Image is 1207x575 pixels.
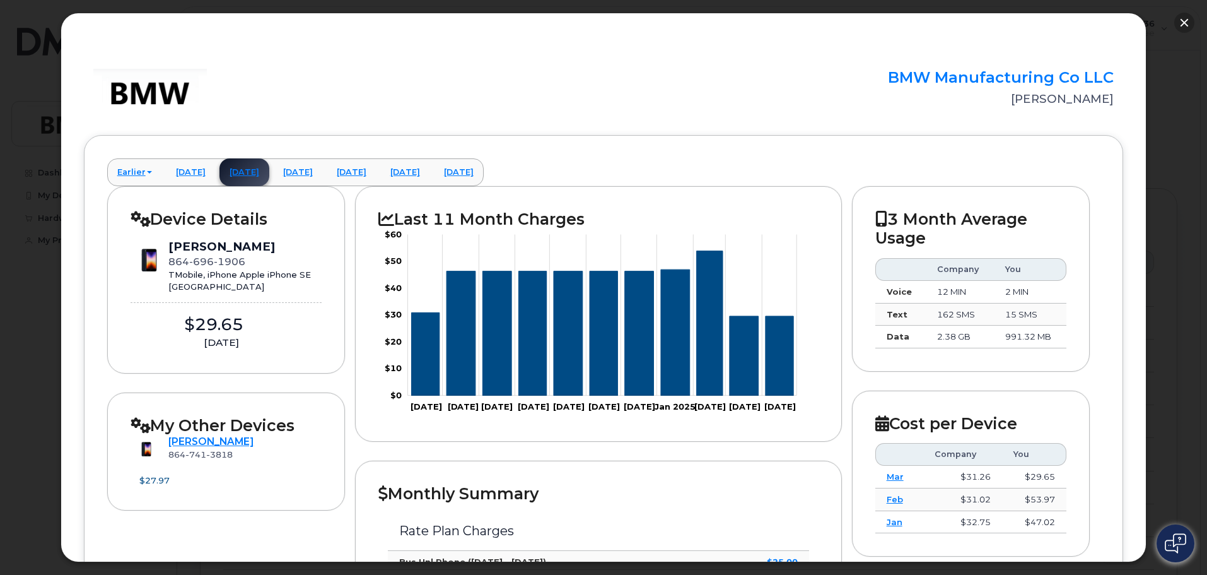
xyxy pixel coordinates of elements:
span: 864 [168,449,233,459]
td: 12 MIN [926,281,994,304]
div: [DATE] [131,336,312,350]
strong: Bus Unl Phone ([DATE] - [DATE]) [399,557,546,567]
a: Mar [887,471,904,482]
strong: Data [887,331,909,341]
span: 864 [168,256,245,268]
div: $29.65 [131,313,297,336]
div: TMobile, iPhone Apple iPhone SE [GEOGRAPHIC_DATA] [168,269,311,292]
tspan: [DATE] [481,401,513,412]
strong: Voice [887,287,912,297]
a: [PERSON_NAME] [168,436,254,448]
th: You [1002,443,1066,466]
th: Company [926,258,994,281]
td: $32.75 [923,511,1001,534]
td: $47.02 [1002,511,1066,534]
tspan: $20 [385,336,402,347]
h2: Cost per Device [875,414,1067,433]
tspan: [DATE] [554,401,585,412]
td: 15 SMS [994,304,1066,326]
td: $31.02 [923,489,1001,511]
img: Open chat [1165,533,1186,554]
h2: My Other Devices [131,416,322,435]
tspan: [DATE] [695,401,726,412]
strong: Text [887,309,907,319]
tspan: $40 [385,283,402,293]
span: 3818 [206,449,233,459]
th: You [994,258,1066,281]
tspan: $0 [390,390,402,400]
td: $53.97 [1002,489,1066,511]
h3: Rate Plan Charges [399,524,797,538]
td: 991.32 MB [994,326,1066,348]
tspan: [DATE] [729,401,761,412]
td: 162 SMS [926,304,994,326]
td: 2 MIN [994,281,1066,304]
tspan: [DATE] [624,401,655,412]
tspan: $30 [385,310,402,320]
a: Feb [887,494,903,504]
div: [PERSON_NAME] [168,239,311,255]
tspan: [DATE] [588,401,620,412]
td: $29.65 [1002,466,1066,489]
tspan: $10 [385,364,402,374]
tspan: [DATE] [764,401,796,412]
span: 1906 [214,256,245,268]
tspan: [DATE] [448,401,479,412]
th: Company [923,443,1001,466]
td: $31.26 [923,466,1001,489]
tspan: Jan 2025 [655,401,696,412]
g: Chart [385,229,797,412]
h2: Monthly Summary [378,484,818,503]
g: Series [412,251,794,396]
strong: $25.00 [767,557,798,567]
a: Jan [887,517,902,527]
tspan: [DATE] [411,401,442,412]
tspan: [DATE] [518,401,549,412]
td: 2.38 GB [926,326,994,348]
tspan: $50 [385,256,402,266]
